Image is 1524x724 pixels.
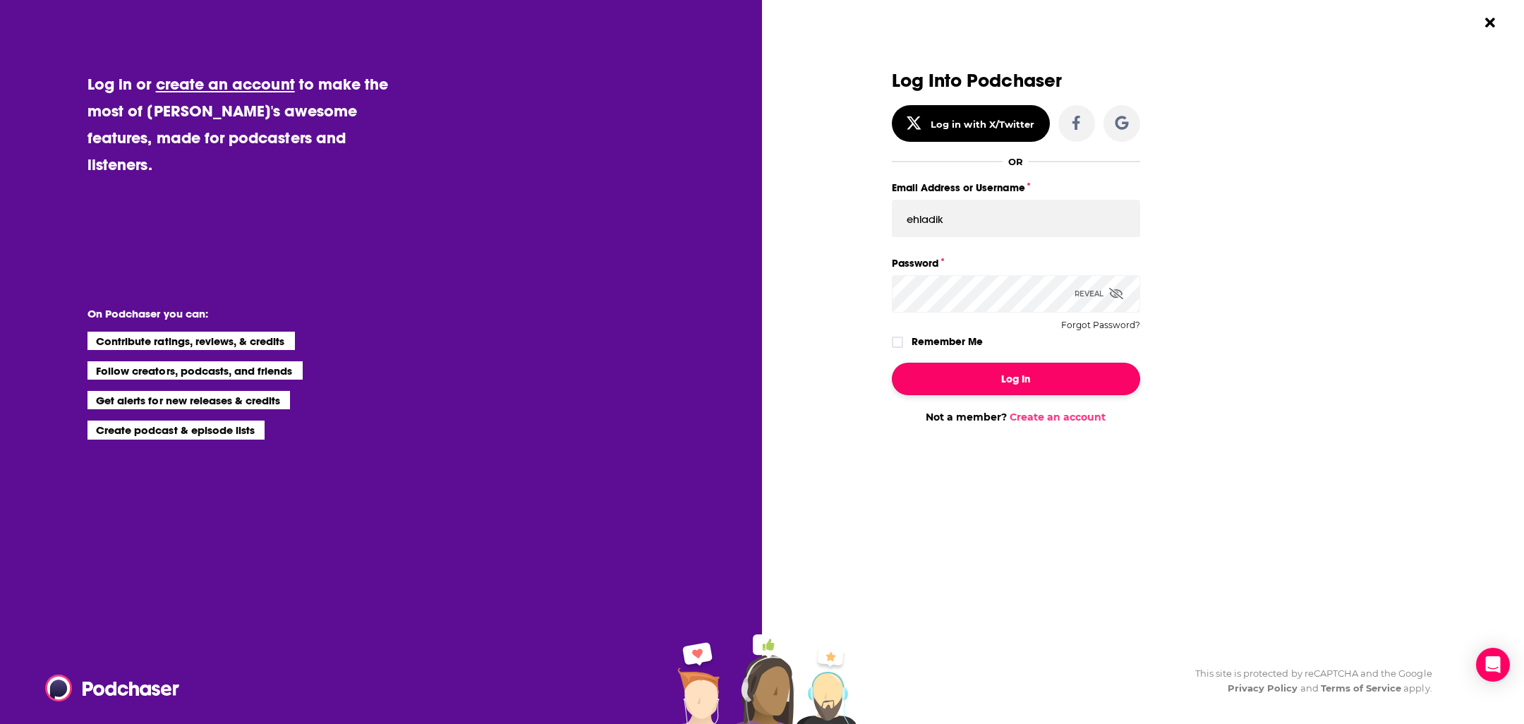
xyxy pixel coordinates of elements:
[931,119,1034,130] div: Log in with X/Twitter
[892,363,1140,395] button: Log In
[87,361,303,380] li: Follow creators, podcasts, and friends
[87,421,265,439] li: Create podcast & episode lists
[1008,156,1023,167] div: OR
[892,105,1050,142] button: Log in with X/Twitter
[892,411,1140,423] div: Not a member?
[156,74,295,94] a: create an account
[87,307,370,320] li: On Podchaser you can:
[1228,682,1298,694] a: Privacy Policy
[87,332,295,350] li: Contribute ratings, reviews, & credits
[1321,682,1402,694] a: Terms of Service
[892,200,1140,238] input: Email Address or Username
[1061,320,1140,330] button: Forgot Password?
[1476,648,1510,682] div: Open Intercom Messenger
[1075,275,1123,313] div: Reveal
[892,179,1140,197] label: Email Address or Username
[892,254,1140,272] label: Password
[892,71,1140,91] h3: Log Into Podchaser
[1477,9,1504,36] button: Close Button
[912,332,983,351] label: Remember Me
[45,675,181,701] img: Podchaser - Follow, Share and Rate Podcasts
[87,391,290,409] li: Get alerts for new releases & credits
[1010,411,1106,423] a: Create an account
[1184,666,1432,696] div: This site is protected by reCAPTCHA and the Google and apply.
[45,675,169,701] a: Podchaser - Follow, Share and Rate Podcasts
